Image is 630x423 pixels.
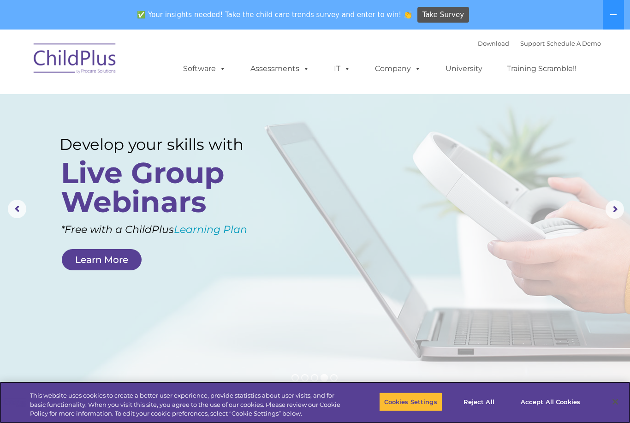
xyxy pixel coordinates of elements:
[241,60,319,78] a: Assessments
[61,158,266,216] rs-layer: Live Group Webinars
[62,249,142,270] a: Learn More
[478,40,601,47] font: |
[379,392,442,411] button: Cookies Settings
[174,60,235,78] a: Software
[436,60,492,78] a: University
[61,220,284,239] rs-layer: *Free with a ChildPlus
[134,6,416,24] span: ✅ Your insights needed! Take the child care trends survey and enter to win! 👏
[478,40,509,47] a: Download
[498,60,586,78] a: Training Scramble!!
[30,391,346,418] div: This website uses cookies to create a better user experience, provide statistics about user visit...
[417,7,470,23] a: Take Survey
[547,40,601,47] a: Schedule A Demo
[128,99,167,106] span: Phone number
[128,61,156,68] span: Last name
[450,392,508,411] button: Reject All
[516,392,585,411] button: Accept All Cookies
[29,37,121,83] img: ChildPlus by Procare Solutions
[59,135,268,154] rs-layer: Develop your skills with
[174,223,247,236] a: Learning Plan
[520,40,545,47] a: Support
[366,60,430,78] a: Company
[422,7,464,23] span: Take Survey
[605,392,625,412] button: Close
[325,60,360,78] a: IT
